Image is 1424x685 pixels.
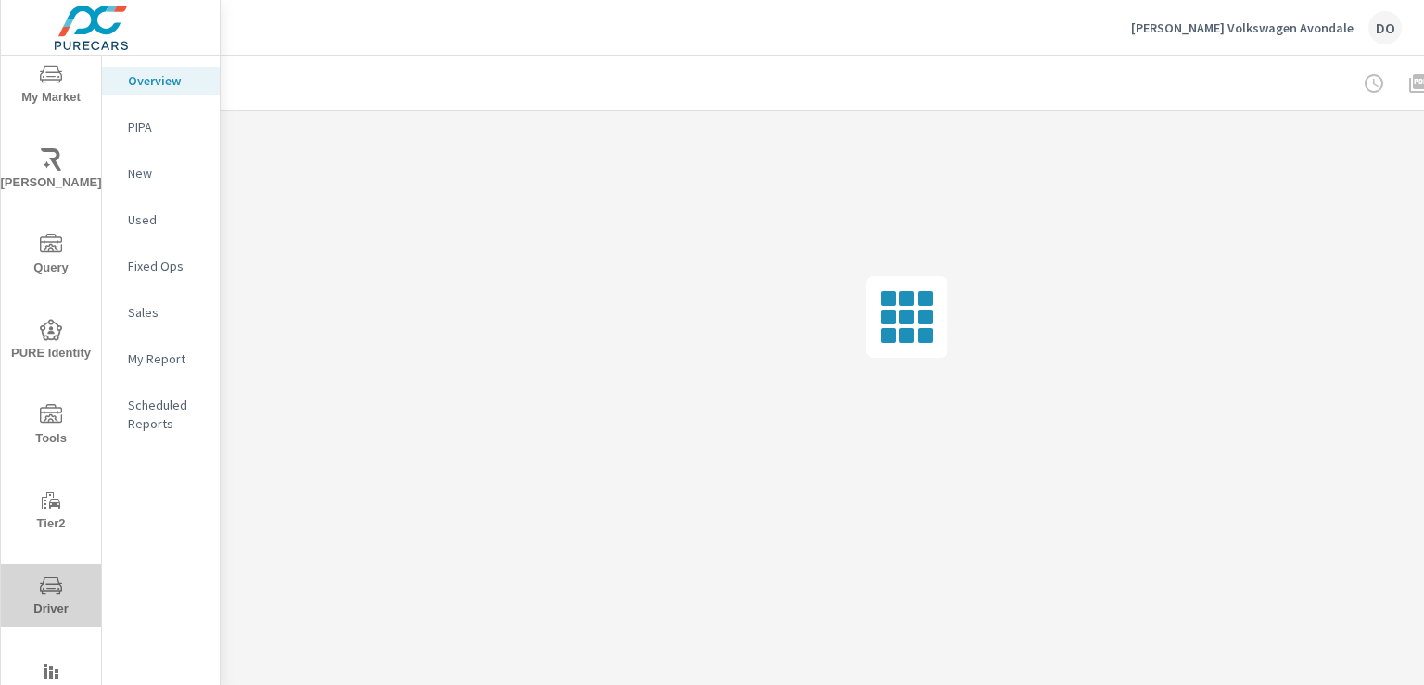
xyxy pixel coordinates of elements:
span: Driver [6,575,95,620]
span: PURE Identity [6,319,95,364]
p: Scheduled Reports [128,396,205,433]
p: Sales [128,303,205,322]
p: Fixed Ops [128,257,205,275]
p: [PERSON_NAME] Volkswagen Avondale [1131,19,1354,36]
span: Query [6,234,95,279]
div: My Report [102,345,220,373]
p: Overview [128,71,205,90]
p: PIPA [128,118,205,136]
div: PIPA [102,113,220,141]
p: Used [128,210,205,229]
span: [PERSON_NAME] [6,148,95,194]
span: Tools [6,404,95,450]
div: Used [102,206,220,234]
div: New [102,159,220,187]
span: My Market [6,63,95,108]
span: Tier2 [6,489,95,535]
p: New [128,164,205,183]
div: DO [1368,11,1402,44]
p: My Report [128,349,205,368]
div: Scheduled Reports [102,391,220,438]
div: Sales [102,298,220,326]
div: Fixed Ops [102,252,220,280]
div: Overview [102,67,220,95]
